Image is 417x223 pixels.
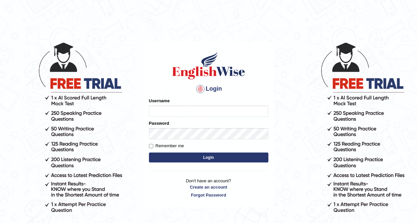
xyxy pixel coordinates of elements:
h4: Login [149,84,268,94]
button: Login [149,153,268,162]
a: Create an account [149,184,268,190]
label: Password [149,120,169,126]
label: Remember me [149,143,184,149]
a: Forgot Password [149,192,268,198]
input: Remember me [149,144,153,148]
img: Logo of English Wise sign in for intelligent practice with AI [171,51,246,80]
label: Username [149,98,170,104]
p: Don't have an account? [149,178,268,198]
